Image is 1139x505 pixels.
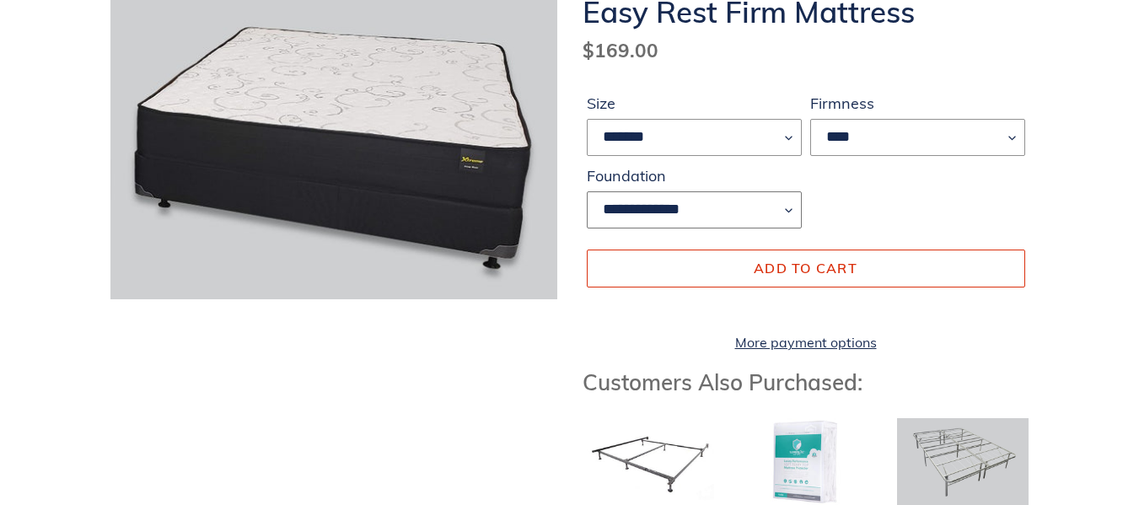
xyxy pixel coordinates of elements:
[587,250,1025,287] button: Add to cart
[810,92,1025,115] label: Firmness
[583,369,1029,395] h3: Customers Also Purchased:
[587,164,802,187] label: Foundation
[754,260,857,277] span: Add to cart
[587,332,1025,352] a: More payment options
[583,38,658,62] span: $169.00
[587,92,802,115] label: Size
